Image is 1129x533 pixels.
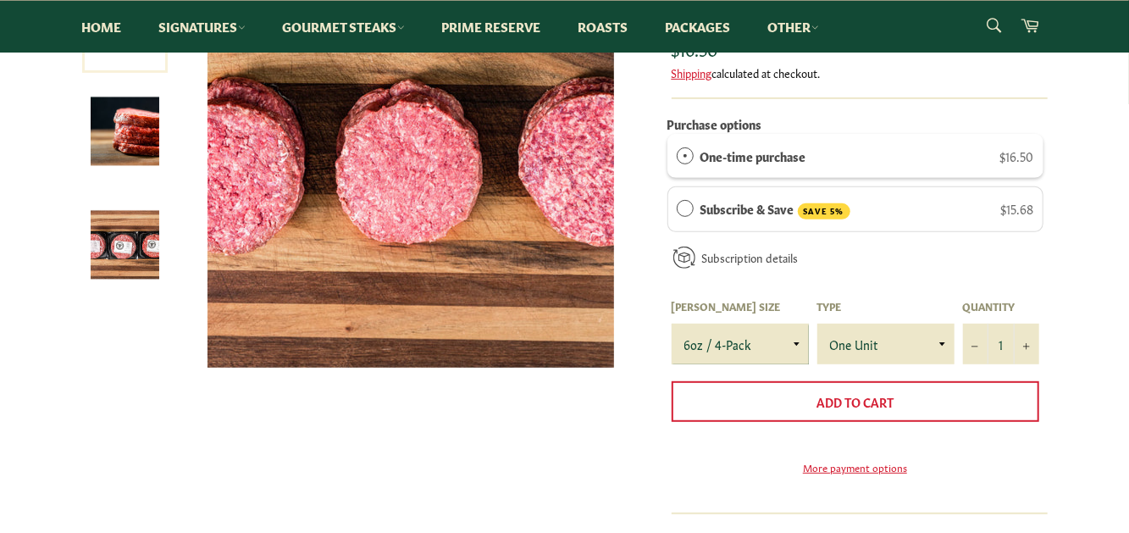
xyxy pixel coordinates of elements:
a: Shipping [672,64,712,81]
a: Prime Reserve [425,1,558,53]
div: One-time purchase [677,147,694,165]
a: More payment options [672,460,1039,475]
label: Type [817,299,955,314]
a: Subscription details [701,249,798,265]
a: Home [65,1,139,53]
label: Quantity [963,299,1039,314]
label: [PERSON_NAME] Size [672,299,809,314]
img: Signature Dry-Aged Burger Pack [91,97,159,165]
span: SAVE 5% [798,203,850,219]
span: Add to Cart [816,393,894,410]
button: Add to Cart [672,381,1039,422]
button: Reduce item quantity by one [963,324,988,364]
img: Signature Dry-Aged Burger Pack [91,210,159,279]
div: calculated at checkout. [672,65,1048,81]
a: Roasts [562,1,645,53]
label: Purchase options [667,115,762,132]
a: Signatures [142,1,263,53]
a: Other [751,1,836,53]
label: Subscribe & Save [700,199,850,219]
a: Packages [649,1,748,53]
span: $16.50 [999,147,1033,164]
div: Subscribe & Save [677,199,694,218]
button: Increase item quantity by one [1014,324,1039,364]
span: $15.68 [1000,200,1033,217]
a: Gourmet Steaks [266,1,422,53]
label: One-time purchase [700,147,805,165]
